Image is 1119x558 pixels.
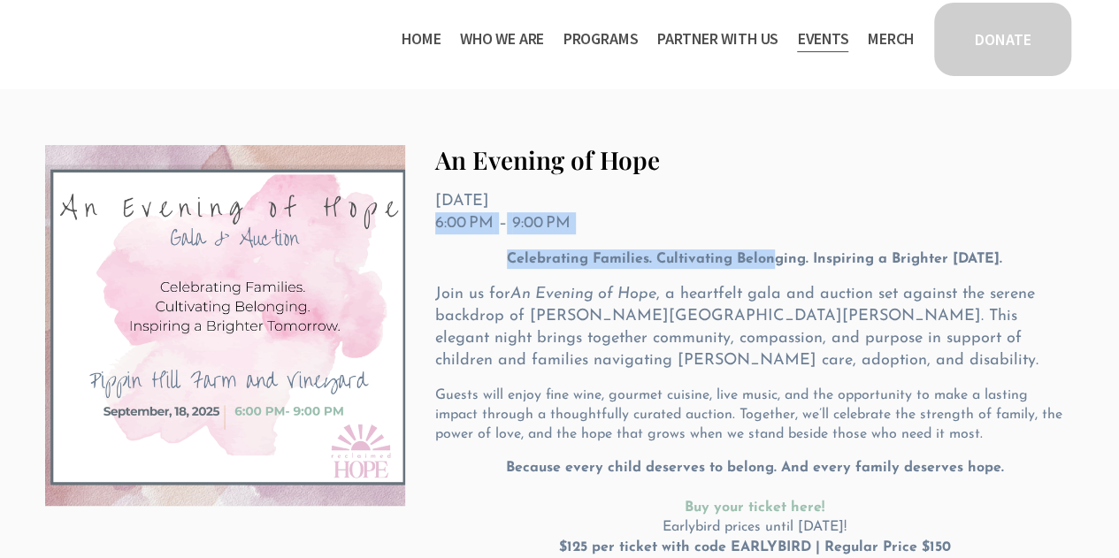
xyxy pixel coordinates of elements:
a: folder dropdown [657,25,778,53]
div: Sign out [7,87,1112,103]
a: Buy your ticket here! [685,501,824,515]
span: Who We Are [460,27,544,52]
time: [DATE] [435,193,489,210]
em: An Evening of Hope [510,286,656,302]
a: Events [797,25,848,53]
p: Join us for , a heartfelt gala and auction set against the serene backdrop of [PERSON_NAME][GEOGR... [435,283,1074,372]
div: Sort New > Old [7,23,1112,39]
a: Home [402,25,441,53]
a: Merch [868,25,914,53]
div: Delete [7,55,1112,71]
a: folder dropdown [460,25,544,53]
span: Partner With Us [657,27,778,52]
strong: $125 per ticket with code EARLYBIRD | Regular Price $150 [559,540,951,554]
a: An Evening of Hope [435,143,660,176]
span: Programs [563,27,639,52]
div: Options [7,71,1112,87]
a: folder dropdown [563,25,639,53]
strong: Celebrating Families. Cultivating Belonging. Inspiring a Brighter [DATE]. [507,252,1002,266]
div: Rename [7,103,1112,118]
div: Move To ... [7,118,1112,134]
div: Sort A > Z [7,7,1112,23]
div: Move To ... [7,39,1112,55]
time: 6:00 PM [435,215,494,232]
strong: Because every child deserves to belong. And every family deserves hope. [506,461,1004,475]
img: An Evening of Hope [45,145,405,506]
time: 9:00 PM [512,215,571,232]
p: Guests will enjoy fine wine, gourmet cuisine, live music, and the opportunity to make a lasting i... [435,386,1074,445]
